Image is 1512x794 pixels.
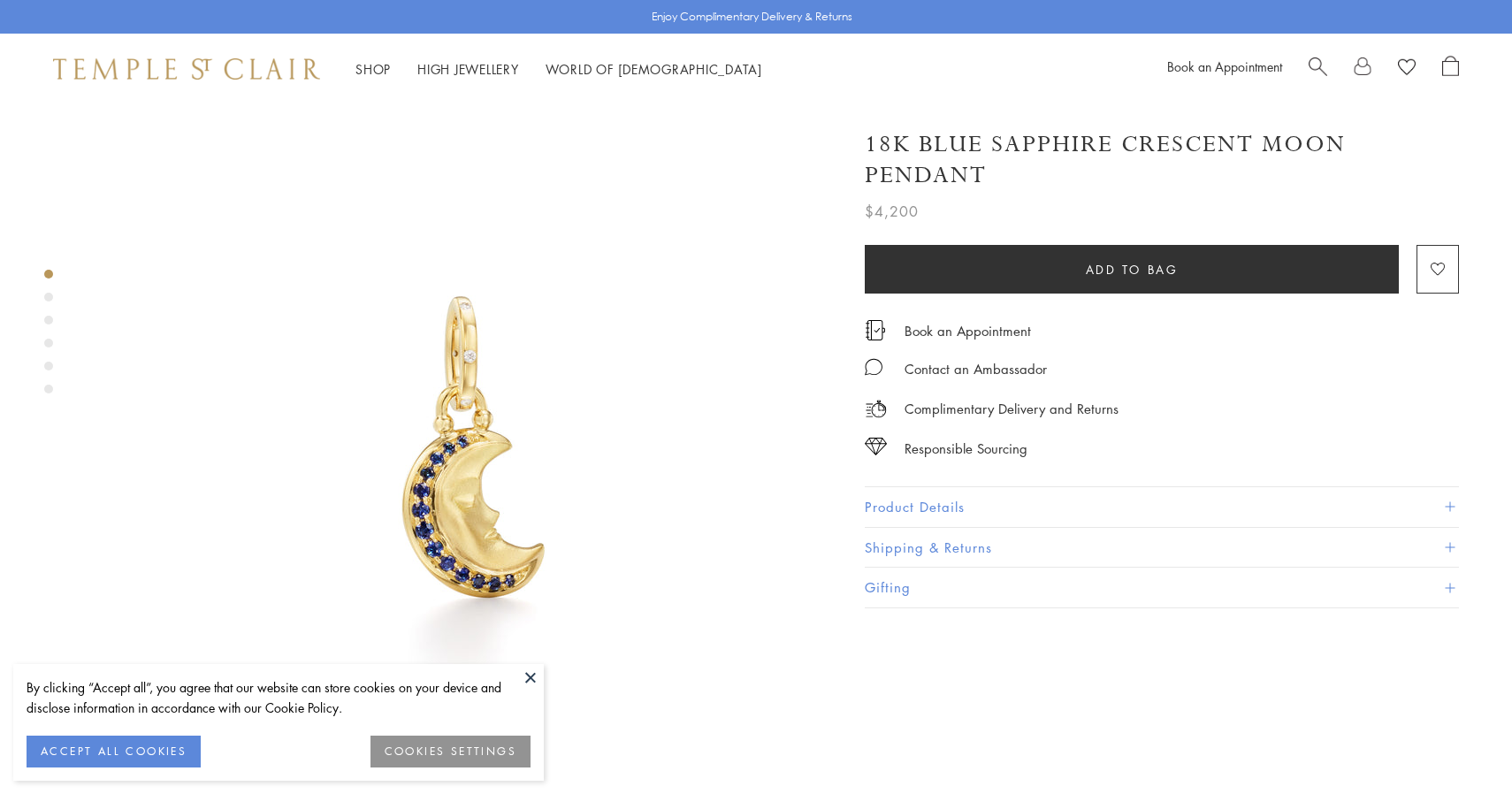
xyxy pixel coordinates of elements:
[1424,711,1494,776] iframe: Gorgias live chat messenger
[355,60,391,78] a: ShopShop
[370,736,531,767] button: COOKIES SETTINGS
[1398,56,1416,82] a: View Wishlist
[865,245,1399,294] button: Add to bag
[865,398,887,420] img: icon_delivery.svg
[1086,260,1179,279] span: Add to bag
[652,8,852,26] p: Enjoy Complimentary Delivery & Returns
[865,200,919,223] span: $4,200
[865,358,882,376] img: MessageIcon-01_2.svg
[865,487,1459,527] button: Product Details
[355,58,762,80] nav: Main navigation
[905,358,1047,380] div: Contact an Ambassador
[417,60,519,78] a: High JewelleryHigh Jewellery
[865,528,1459,568] button: Shipping & Returns
[905,321,1031,340] a: Book an Appointment
[865,568,1459,607] button: Gifting
[44,265,53,408] div: Product gallery navigation
[27,736,201,767] button: ACCEPT ALL COOKIES
[865,320,886,340] img: icon_appointment.svg
[865,129,1459,191] h1: 18K Blue Sapphire Crescent Moon Pendant
[865,438,887,455] img: icon_sourcing.svg
[905,398,1119,420] p: Complimentary Delivery and Returns
[1442,56,1459,82] a: Open Shopping Bag
[1309,56,1327,82] a: Search
[53,58,320,80] img: Temple St. Clair
[27,677,531,718] div: By clicking “Accept all”, you agree that our website can store cookies on your device and disclos...
[905,438,1027,460] div: Responsible Sourcing
[546,60,762,78] a: World of [DEMOGRAPHIC_DATA]World of [DEMOGRAPHIC_DATA]
[1167,57,1282,75] a: Book an Appointment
